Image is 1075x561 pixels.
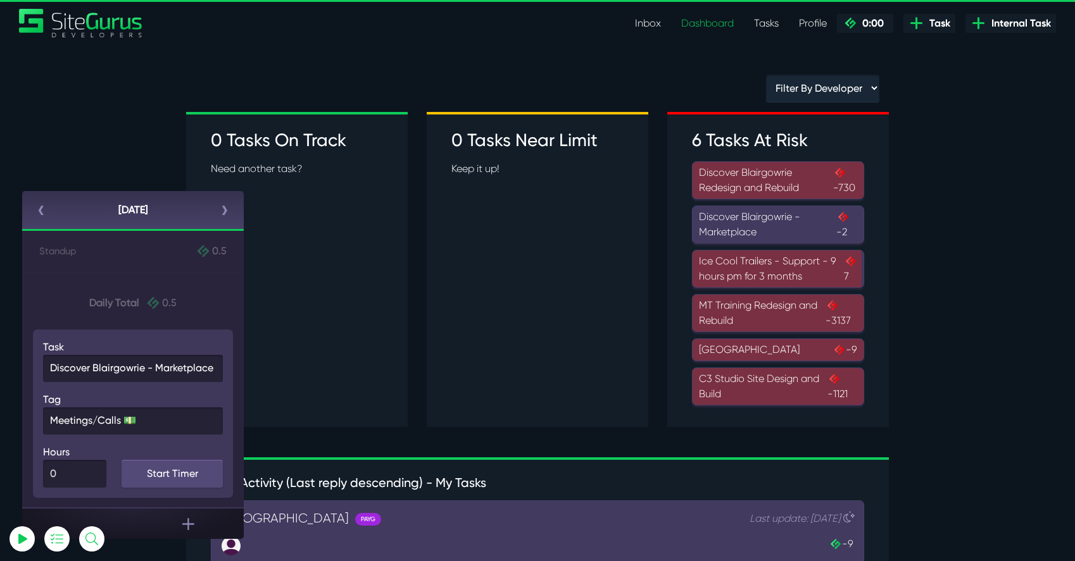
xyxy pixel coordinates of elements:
[833,342,857,357] span: -9
[21,269,84,297] input: 0
[175,41,204,80] p: Time: 0:30
[844,254,857,284] span: 7
[826,298,857,328] span: -3137
[699,254,857,284] div: Ice Cool Trailers - Support - 9 hours pm for 3 months
[833,165,858,195] span: -730
[451,161,624,176] p: Keep it up!
[211,161,383,176] p: Need another task?
[222,511,349,526] a: [GEOGRAPHIC_DATA]
[625,11,671,36] a: Inbox
[21,201,39,216] label: Tag
[99,269,201,297] a: Start Timer
[827,371,857,402] span: -1121
[19,9,143,37] img: Sitegurus Logo
[355,513,381,526] div: PAYG
[836,209,857,240] span: -2
[744,11,789,36] a: Tasks
[699,371,857,402] div: C3 Studio Site Design and Build
[857,17,884,29] span: 0:00
[17,41,63,80] div: Standup
[750,511,853,526] p: Last update: [DATE]
[21,149,42,164] label: Task
[692,294,864,332] a: MT Training Redesign and Rebuild-3137
[125,93,154,131] p: 0.5
[699,209,857,240] div: Discover Blairgowrie - Marketplace
[19,9,143,37] a: SiteGurus
[692,338,864,361] a: [GEOGRAPHIC_DATA]-9
[699,342,857,357] div: [GEOGRAPHIC_DATA]
[699,298,857,328] div: MT Training Redesign and Rebuild
[924,16,950,31] span: Task
[986,16,1051,31] span: Internal Task
[965,14,1056,33] a: Internal Task
[699,165,857,195] div: Discover Blairgowrie Redesign and Rebuild
[211,475,864,490] h5: Task Activity (Last reply descending) - My Tasks
[671,11,744,36] a: Dashboard
[211,130,383,151] h3: 0 Tasks On Track
[789,11,837,36] a: Profile
[692,130,864,151] h3: 6 Tasks At Risk
[692,250,864,288] a: Ice Cool Trailers - Support - 9 hours pm for 3 months7
[903,14,955,33] a: Task
[21,254,47,269] label: Hours
[692,161,864,199] a: Discover Blairgowrie Redesign and Rebuild-730
[451,130,624,151] h3: 0 Tasks Near Limit
[67,106,117,118] span: Daily Total
[829,536,853,552] span: -9
[837,14,893,33] a: 0:00
[692,367,864,405] a: C3 Studio Site Design and Build-1121
[692,206,864,244] a: Discover Blairgowrie - Marketplace-2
